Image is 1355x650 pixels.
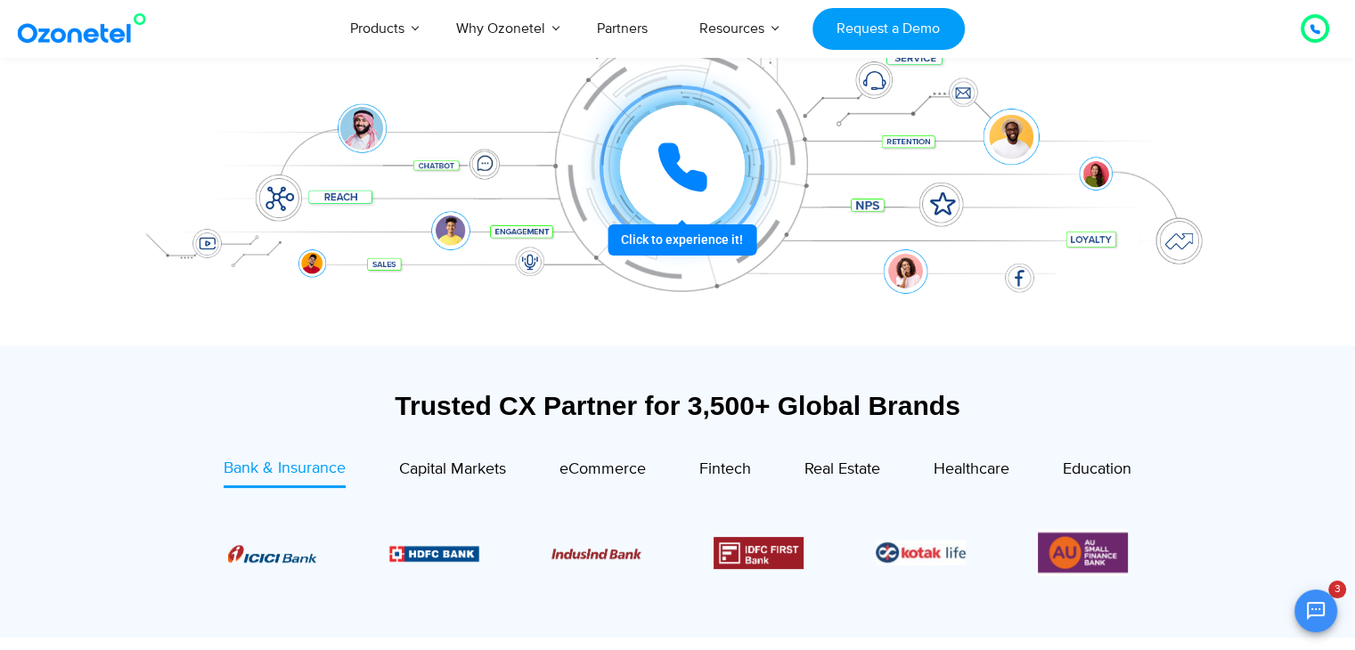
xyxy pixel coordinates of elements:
a: Real Estate [804,457,880,487]
div: 4 / 6 [714,537,804,569]
button: Open chat [1294,589,1337,632]
span: Bank & Insurance [224,459,346,478]
div: 5 / 6 [876,540,966,565]
span: Healthcare [934,459,1009,479]
div: 3 / 6 [551,542,641,564]
div: 6 / 6 [1038,529,1128,576]
span: Capital Markets [399,459,506,479]
a: eCommerce [559,457,646,487]
a: Bank & Insurance [224,457,346,488]
img: Picture12.png [714,537,804,569]
img: Picture8.png [227,545,317,563]
img: Picture13.png [1038,529,1128,576]
img: Picture9.png [389,546,479,561]
img: Picture26.jpg [876,540,966,565]
span: 3 [1328,581,1346,598]
a: Capital Markets [399,457,506,487]
a: Healthcare [934,457,1009,487]
a: Fintech [699,457,751,487]
span: eCommerce [559,459,646,479]
img: Picture10.png [551,548,641,559]
span: Real Estate [804,459,880,479]
a: Education [1063,457,1131,487]
div: Image Carousel [228,529,1128,576]
span: Fintech [699,459,751,479]
a: Request a Demo [812,8,965,50]
div: 2 / 6 [389,542,479,564]
div: Trusted CX Partner for 3,500+ Global Brands [130,390,1226,421]
div: 1 / 6 [227,542,317,564]
span: Education [1063,459,1131,479]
